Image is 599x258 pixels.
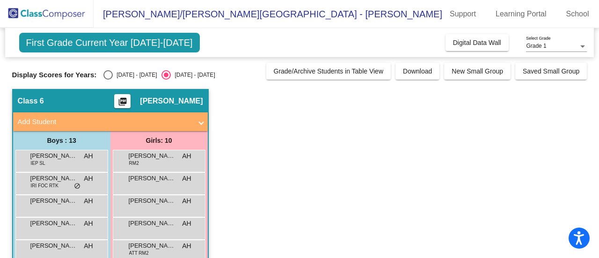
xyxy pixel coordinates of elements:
div: Girls: 10 [110,131,208,150]
span: First Grade Current Year [DATE]-[DATE] [19,33,200,52]
mat-panel-title: Add Student [18,117,192,127]
span: [PERSON_NAME] [30,174,77,183]
span: AH [84,219,93,229]
mat-icon: picture_as_pdf [117,97,128,110]
span: Digital Data Wall [453,39,501,46]
span: [PERSON_NAME] [129,151,175,161]
span: AH [182,151,191,161]
span: Grade 1 [526,43,546,49]
span: Download [403,67,432,75]
span: Grade/Archive Students in Table View [274,67,384,75]
span: [PERSON_NAME] [30,151,77,161]
button: Print Students Details [114,94,131,108]
span: Display Scores for Years: [12,71,97,79]
div: [DATE] - [DATE] [171,71,215,79]
span: AH [182,196,191,206]
a: Learning Portal [488,7,554,22]
button: New Small Group [444,63,511,80]
span: [PERSON_NAME] [129,241,175,251]
span: do_not_disturb_alt [74,183,80,190]
mat-radio-group: Select an option [103,70,215,80]
span: AH [84,241,93,251]
span: AH [84,174,93,184]
span: [PERSON_NAME] [129,196,175,206]
button: Grade/Archive Students in Table View [266,63,391,80]
span: New Small Group [452,67,503,75]
span: [PERSON_NAME] [140,96,203,106]
span: ATT RM2 [129,250,149,257]
span: [PERSON_NAME] [30,241,77,251]
span: [PERSON_NAME] [129,174,175,183]
span: [PERSON_NAME] [30,196,77,206]
span: [PERSON_NAME] [30,219,77,228]
span: Class 6 [18,96,44,106]
mat-expansion-panel-header: Add Student [13,112,208,131]
span: [PERSON_NAME]/[PERSON_NAME][GEOGRAPHIC_DATA] - [PERSON_NAME] [94,7,442,22]
span: AH [182,241,191,251]
span: IEP SL [31,160,45,167]
span: RM2 [129,160,139,167]
button: Download [395,63,439,80]
span: [PERSON_NAME] Cash [129,219,175,228]
a: School [559,7,597,22]
div: [DATE] - [DATE] [113,71,157,79]
a: Support [442,7,483,22]
span: AH [182,174,191,184]
span: AH [84,196,93,206]
span: AH [182,219,191,229]
span: AH [84,151,93,161]
button: Saved Small Group [515,63,587,80]
div: Boys : 13 [13,131,110,150]
span: Saved Small Group [523,67,579,75]
button: Digital Data Wall [446,34,509,51]
span: IRI FOC RTK [31,182,58,189]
